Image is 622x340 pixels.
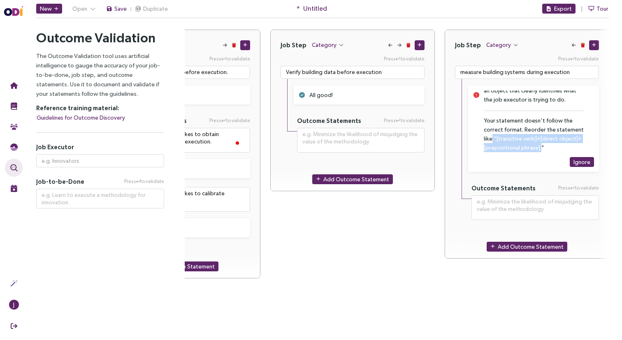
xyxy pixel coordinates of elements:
[570,157,594,167] button: Ignore
[281,41,306,49] h4: Job Step
[542,4,576,14] button: Export
[5,296,23,314] button: J
[10,102,18,110] img: Training
[36,4,62,14] button: New
[312,174,393,184] button: Add Outcome Statement
[498,242,564,251] span: Add Outcome Statement
[471,195,599,220] textarea: Press Enter to validate
[37,113,125,122] span: Guidelines for Outcome Discovery
[487,242,567,252] button: Add Outcome Statement
[114,4,127,13] span: Save
[231,43,237,49] button: Delete Job Step
[10,143,18,151] img: JTBD Needs Framework
[573,157,590,167] span: Ignore
[209,117,250,125] span: Press to validate
[471,184,536,192] h5: Outcome Statements
[36,113,125,123] button: Guidelines for Outcome Discovery
[36,189,164,208] textarea: Press Enter to validate
[484,116,584,152] div: Your statement doesn't follow the correct format. Reorder the statement like "[transitive verb]+[...
[151,164,235,173] div: All good!
[580,43,586,49] button: Delete Job Step
[5,179,23,197] button: Live Events
[558,184,599,192] span: Press to validate
[281,66,425,79] textarea: To enrich screen reader interactions, please activate Accessibility in Grammarly extension settings
[36,154,164,167] input: e.g. Innovators
[123,187,250,212] textarea: To enrich screen reader interactions, please activate Accessibility in Grammarly extension settings
[10,185,18,192] img: Live Events
[397,43,402,49] button: Move Right
[406,43,411,49] button: Delete Job Step
[10,164,18,171] img: Outcome Validation
[571,43,577,49] button: Move Left
[151,223,235,232] div: All good!
[303,3,327,14] span: Untitled
[13,300,14,310] span: J
[10,123,18,130] img: Community
[323,175,389,184] span: Add Outcome Statement
[135,4,168,14] button: Duplicate
[5,76,23,95] button: Home
[5,118,23,136] button: Community
[123,128,250,153] textarea: To enrich screen reader interactions, please activate Accessibility in Grammarly extension settings
[297,117,361,125] h5: Outcome Statements
[5,97,23,115] button: Training
[36,51,164,98] p: The Outcome Validation tool uses artificial intelligence to gauge the accuracy of your job-to-be-...
[10,280,18,287] img: Actions
[135,90,235,99] div: All good!
[297,128,425,153] textarea: Press Enter to validate
[455,41,481,49] h4: Job Step
[36,30,164,46] h2: Outcome Validation
[309,90,410,99] div: All good!
[106,4,127,14] button: Save
[69,4,99,14] button: Open
[486,40,519,50] button: Category
[124,178,164,185] span: Press to validate
[5,159,23,177] button: Outcome Validation
[40,4,52,13] span: New
[486,40,511,49] span: Category
[384,117,425,125] span: Press to validate
[554,4,572,13] span: Export
[312,40,337,49] span: Category
[5,274,23,292] button: Actions
[5,317,23,335] button: Sign Out
[311,40,344,50] button: Category
[36,143,164,151] h5: Job Executor
[596,4,608,13] span: Tour
[222,43,228,49] button: Move Right
[588,4,609,14] button: Tour
[5,138,23,156] button: Needs Framework
[388,43,393,49] button: Move Left
[36,178,84,185] span: Job-to-be-Done
[36,104,119,111] strong: Reference training material:
[455,66,599,79] textarea: Press Enter to validate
